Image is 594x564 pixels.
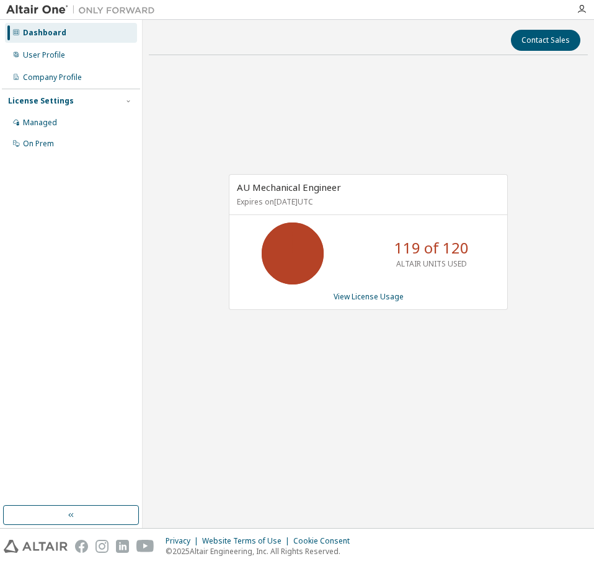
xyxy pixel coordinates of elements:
div: On Prem [23,139,54,149]
p: ALTAIR UNITS USED [396,258,467,269]
div: Dashboard [23,28,66,38]
p: Expires on [DATE] UTC [237,196,497,207]
div: Website Terms of Use [202,536,293,546]
img: linkedin.svg [116,540,129,553]
img: altair_logo.svg [4,540,68,553]
div: Managed [23,118,57,128]
span: AU Mechanical Engineer [237,181,341,193]
div: Company Profile [23,73,82,82]
div: User Profile [23,50,65,60]
div: Privacy [166,536,202,546]
p: © 2025 Altair Engineering, Inc. All Rights Reserved. [166,546,357,557]
img: facebook.svg [75,540,88,553]
button: Contact Sales [511,30,580,51]
div: Cookie Consent [293,536,357,546]
p: 119 of 120 [394,237,469,258]
img: youtube.svg [136,540,154,553]
img: Altair One [6,4,161,16]
a: View License Usage [334,291,404,302]
div: License Settings [8,96,74,106]
img: instagram.svg [95,540,109,553]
